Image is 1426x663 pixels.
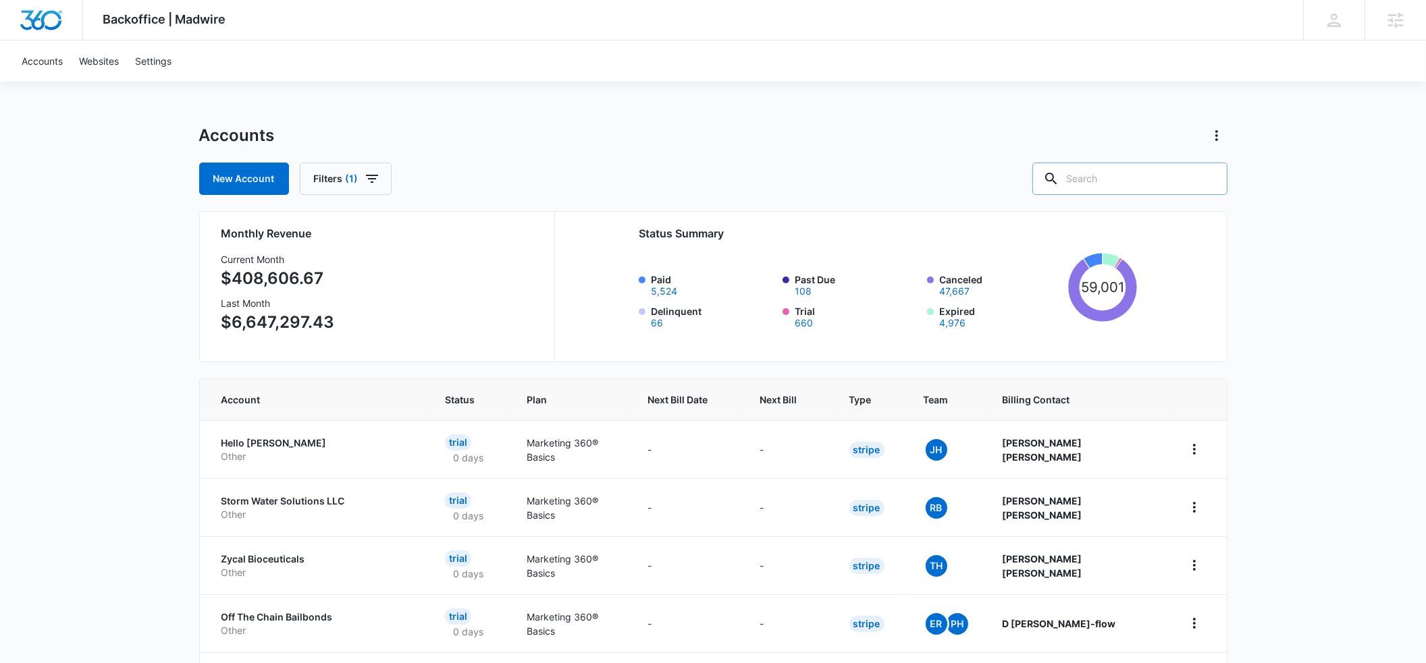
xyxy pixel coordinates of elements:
button: Trial [795,318,813,328]
button: Delinquent [651,318,663,328]
button: Canceled [939,287,970,296]
h2: Monthly Revenue [221,225,538,241]
span: Account [221,393,394,407]
span: Backoffice | Madwire [103,12,226,26]
span: (1) [346,174,359,183]
span: Type [849,393,872,407]
button: Paid [651,287,677,296]
p: 0 days [445,509,492,523]
h3: Last Month [221,296,335,310]
span: Billing Contact [1003,393,1151,407]
h1: Accounts [199,125,275,146]
p: Storm Water Solutions LLC [221,494,413,508]
label: Past Due [795,272,919,296]
div: Stripe [849,558,884,574]
button: Actions [1206,125,1227,146]
span: RB [926,497,947,519]
td: - [744,536,833,594]
input: Search [1032,163,1227,195]
strong: [PERSON_NAME] [PERSON_NAME] [1003,495,1082,521]
p: $408,606.67 [221,266,335,291]
span: Next Bill Date [648,393,708,407]
p: Other [221,508,413,521]
label: Expired [939,304,1063,328]
td: - [632,536,744,594]
span: TH [926,555,947,577]
td: - [744,594,833,652]
td: - [744,478,833,536]
div: Trial [445,608,471,625]
button: Expired [939,318,966,328]
div: Stripe [849,616,884,632]
p: Zycal Bioceuticals [221,552,413,566]
td: - [632,478,744,536]
p: Off The Chain Bailbonds [221,610,413,624]
button: Filters(1) [300,163,392,195]
p: Marketing 360® Basics [527,610,615,638]
p: 0 days [445,567,492,581]
span: ER [926,613,947,635]
p: $6,647,297.43 [221,310,335,335]
p: Other [221,566,413,579]
td: - [632,594,744,652]
label: Paid [651,272,775,296]
label: Delinquent [651,304,775,328]
button: home [1184,554,1205,576]
strong: [PERSON_NAME] [PERSON_NAME] [1003,437,1082,463]
button: home [1184,612,1205,634]
span: Team [924,393,951,407]
button: Past Due [795,287,812,296]
p: Hello [PERSON_NAME] [221,436,413,450]
strong: D [PERSON_NAME]-flow [1003,618,1116,629]
div: Trial [445,492,471,509]
a: Hello [PERSON_NAME]Other [221,436,413,463]
p: Marketing 360® Basics [527,552,615,580]
p: Marketing 360® Basics [527,436,615,464]
span: JH [926,439,947,461]
a: Websites [71,40,127,82]
div: Stripe [849,442,884,458]
td: - [744,420,833,478]
tspan: 59,001 [1081,279,1124,295]
td: - [632,420,744,478]
strong: [PERSON_NAME] [PERSON_NAME] [1003,553,1082,579]
a: Off The Chain BailbondsOther [221,610,413,637]
div: Trial [445,434,471,451]
button: home [1184,438,1205,460]
label: Trial [795,304,919,328]
h2: Status Summary [639,225,1138,241]
div: Trial [445,550,471,567]
a: Accounts [14,40,71,82]
a: Settings [127,40,180,82]
button: home [1184,496,1205,518]
span: Next Bill [760,393,797,407]
p: Other [221,450,413,463]
p: 0 days [445,451,492,465]
p: 0 days [445,625,492,639]
a: Storm Water Solutions LLCOther [221,494,413,521]
h3: Current Month [221,252,335,266]
span: Status [445,393,475,407]
a: Zycal BioceuticalsOther [221,552,413,579]
span: Plan [527,393,615,407]
p: Other [221,624,413,637]
p: Marketing 360® Basics [527,494,615,522]
label: Canceled [939,272,1063,296]
span: PH [947,613,968,635]
a: New Account [199,163,289,195]
div: Stripe [849,500,884,516]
